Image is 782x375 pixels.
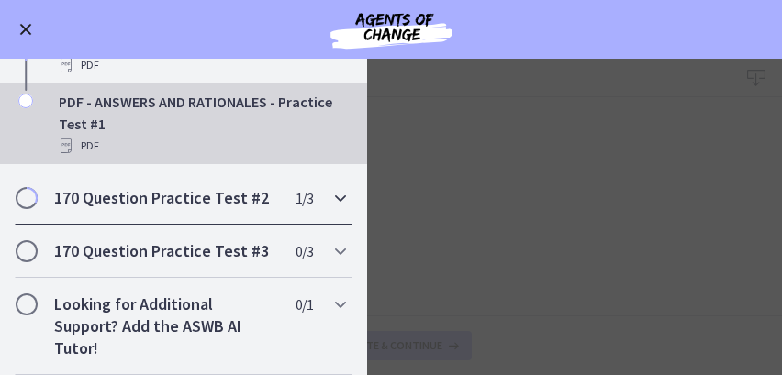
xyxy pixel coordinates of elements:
[15,18,37,40] button: Enable menu
[54,187,278,209] h2: 170 Question Practice Test #2
[59,54,345,76] div: PDF
[54,293,278,359] h2: Looking for Additional Support? Add the ASWB AI Tutor!
[296,187,313,209] span: 1 / 3
[281,7,501,51] img: Agents of Change
[296,240,313,262] span: 0 / 3
[296,293,313,315] span: 0 / 1
[59,91,345,157] div: PDF - ANSWERS AND RATIONALES - Practice Test #1
[59,135,345,157] div: PDF
[54,240,278,262] h2: 170 Question Practice Test #3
